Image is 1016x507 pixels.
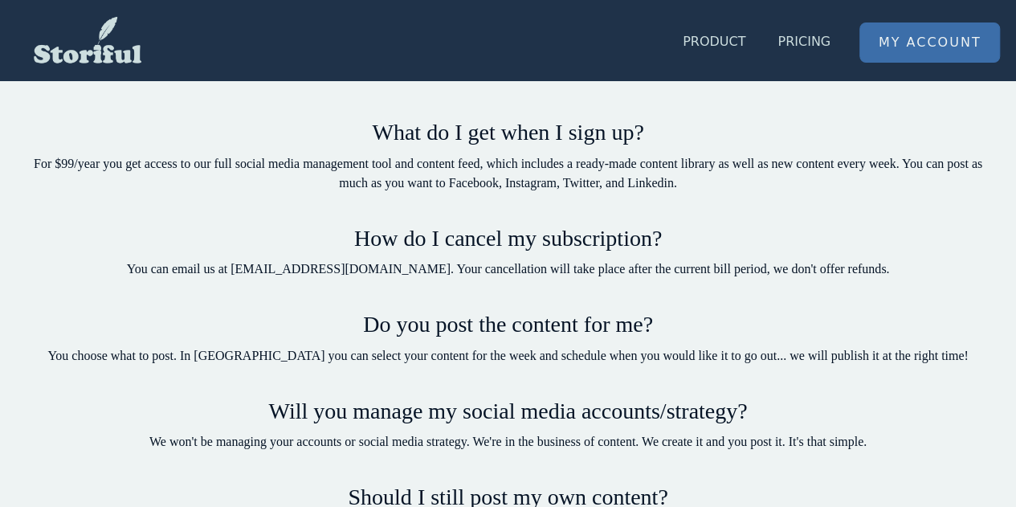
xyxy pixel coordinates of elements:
[860,23,999,62] a: My Account
[26,311,990,338] h3: Do you post the content for me?
[26,260,990,279] p: You can email us at [EMAIL_ADDRESS][DOMAIN_NAME]. Your cancellation will take place after the cur...
[32,16,143,64] img: Storiful Logo
[768,22,840,61] a: Pricing
[26,432,990,452] p: We won't be managing your accounts or social media strategy. We're in the business of content. We...
[673,22,755,61] a: Product
[26,346,990,366] p: You choose what to post. In [GEOGRAPHIC_DATA] you can select your content for the week and schedu...
[26,154,990,193] p: For $99/year you get access to our full social media management tool and content feed, which incl...
[26,119,990,146] h3: What do I get when I sign up?
[26,225,990,252] h3: How do I cancel my subscription?
[26,398,990,425] h3: Will you manage my social media accounts/strategy?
